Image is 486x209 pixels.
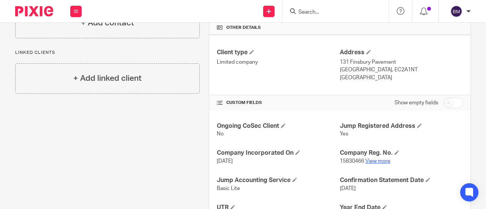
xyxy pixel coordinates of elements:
span: Yes [340,131,348,137]
h4: Client type [217,49,340,57]
img: svg%3E [450,5,462,17]
p: Limited company [217,58,340,66]
span: [DATE] [217,159,233,164]
a: View more [365,159,390,164]
label: Show empty fields [394,99,438,107]
p: [GEOGRAPHIC_DATA] [340,74,463,82]
input: Search [298,9,366,16]
h4: Company Reg. No. [340,149,463,157]
p: [GEOGRAPHIC_DATA], EC2A1NT [340,66,463,74]
h4: Ongoing CoSec Client [217,122,340,130]
h4: Address [340,49,463,57]
span: Basic Lite [217,186,240,191]
h4: Jump Registered Address [340,122,463,130]
h4: + Add contact [81,17,134,29]
img: Pixie [15,6,53,16]
span: Other details [226,25,261,31]
span: No [217,131,224,137]
h4: Confirmation Statement Date [340,176,463,184]
h4: Company Incorporated On [217,149,340,157]
h4: + Add linked client [73,72,142,84]
p: 131 Finsbury Pavement [340,58,463,66]
span: [DATE] [340,186,356,191]
h4: CUSTOM FIELDS [217,100,340,106]
h4: Jump Accounting Service [217,176,340,184]
p: Linked clients [15,50,200,56]
span: 15830466 [340,159,364,164]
